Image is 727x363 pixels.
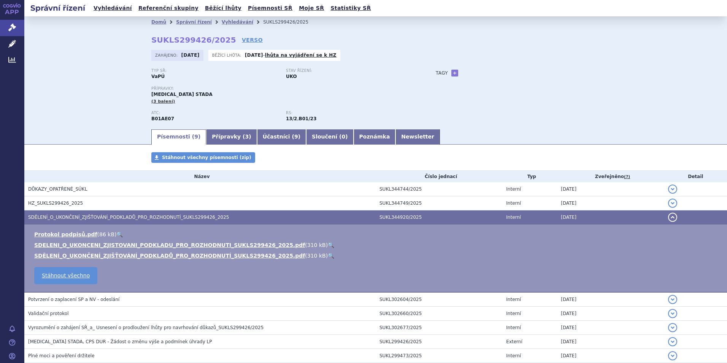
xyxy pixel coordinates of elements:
span: 3 [245,134,249,140]
span: DŮKAZY_OPATŘENÉ_SÚKL [28,186,87,192]
a: Sloučení (0) [306,129,353,145]
a: Vyhledávání [222,19,253,25]
p: Typ SŘ: [151,68,278,73]
a: SDĚLENÍ_O_UKONČENÍ_ZJIŠŤOVÁNÍ_PODKLADŮ_PRO_ROZHODNUTÍ_SUKLS299426_2025.pdf [34,253,305,259]
a: Běžící lhůty [203,3,244,13]
span: Validační protokol [28,311,69,316]
li: ( ) [34,231,719,238]
button: detail [668,295,677,304]
span: 9 [294,134,298,140]
td: [DATE] [557,182,664,196]
span: Interní [506,215,521,220]
span: 9 [194,134,198,140]
span: Plné moci a pověření držitele [28,353,95,358]
a: 🔍 [328,253,334,259]
th: Číslo jednací [376,171,502,182]
span: SDĚLENÍ_O_UKONČENÍ_ZJIŠŤOVÁNÍ_PODKLADŮ_PRO_ROZHODNUTÍ_SUKLS299426_2025 [28,215,229,220]
span: DABIGATRAN ETEXILATE STADA, CPS DUR - Žádost o změnu výše a podmínek úhrady LP [28,339,212,344]
button: detail [668,213,677,222]
span: Zahájeno: [155,52,179,58]
span: Interní [506,311,521,316]
h2: Správní řízení [24,3,91,13]
span: 0 [341,134,345,140]
strong: SUKLS299426/2025 [151,35,236,45]
a: Vyhledávání [91,3,134,13]
li: SUKLS299426/2025 [263,16,318,28]
strong: léčiva k terapii nebo k profylaxi tromboembolických onemocnění, přímé inhibitory faktoru Xa a tro... [286,116,297,121]
a: Protokol podpisů.pdf [34,231,97,237]
span: 310 kB [307,242,326,248]
th: Typ [502,171,557,182]
li: ( ) [34,252,719,260]
a: Poznámka [354,129,396,145]
span: 310 kB [307,253,326,259]
button: detail [668,185,677,194]
span: [MEDICAL_DATA] STADA [151,92,213,97]
span: Interní [506,325,521,330]
span: Interní [506,201,521,206]
abbr: (?) [624,174,630,180]
a: Stáhnout všechno [34,267,97,284]
a: Moje SŘ [297,3,326,13]
a: Statistiky SŘ [328,3,373,13]
h3: Tagy [436,68,448,78]
span: Interní [506,297,521,302]
a: Účastníci (9) [257,129,306,145]
a: SDELENI_O_UKONCENI_ZJISTOVANI_PODKLADU_PRO_ROZHODNUTI_SUKLS299426_2025.pdf [34,242,305,248]
a: Správní řízení [176,19,212,25]
td: [DATE] [557,335,664,349]
a: Newsletter [395,129,440,145]
a: lhůta na vyjádření se k HZ [265,53,337,58]
p: ATC: [151,111,278,115]
a: 🔍 [328,242,334,248]
button: detail [668,323,677,332]
td: SUKL302604/2025 [376,292,502,307]
span: Běžící lhůta: [212,52,243,58]
li: ( ) [34,241,719,249]
a: Přípravky (3) [206,129,257,145]
td: [DATE] [557,307,664,321]
span: Externí [506,339,522,344]
button: detail [668,309,677,318]
button: detail [668,199,677,208]
td: [DATE] [557,292,664,307]
button: detail [668,337,677,346]
span: (3 balení) [151,99,175,104]
strong: DABIGATRAN-ETEXILÁT [151,116,174,121]
a: Referenční skupiny [136,3,201,13]
span: 86 kB [99,231,114,237]
strong: [DATE] [245,53,263,58]
a: Domů [151,19,166,25]
div: , [286,111,421,122]
span: Vyrozumění o zahájení SŘ_a_ Usnesení o prodloužení lhůty pro navrhování důkazů_SUKLS299426/2025 [28,325,263,330]
a: 🔍 [116,231,123,237]
strong: UKO [286,74,297,79]
p: Stav řízení: [286,68,413,73]
td: [DATE] [557,321,664,335]
a: + [451,70,458,76]
td: SUKL344744/2025 [376,182,502,196]
td: SUKL302677/2025 [376,321,502,335]
p: - [245,52,337,58]
a: Písemnosti (9) [151,129,206,145]
td: SUKL344749/2025 [376,196,502,210]
strong: gatrany a xabany vyšší síly [299,116,317,121]
p: RS: [286,111,413,115]
p: Přípravky: [151,86,421,91]
td: [DATE] [557,196,664,210]
td: SUKL344920/2025 [376,210,502,224]
strong: [DATE] [181,53,200,58]
td: SUKL299473/2025 [376,349,502,363]
button: detail [668,351,677,360]
span: HZ_SUKLS299426_2025 [28,201,83,206]
th: Název [24,171,376,182]
a: VERSO [242,36,263,44]
td: SUKL302660/2025 [376,307,502,321]
td: SUKL299426/2025 [376,335,502,349]
th: Detail [664,171,727,182]
a: Stáhnout všechny písemnosti (zip) [151,152,255,163]
th: Zveřejněno [557,171,664,182]
span: Potvrzení o zaplacení SP a NV - odeslání [28,297,119,302]
strong: VaPÚ [151,74,165,79]
span: Stáhnout všechny písemnosti (zip) [162,155,251,160]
